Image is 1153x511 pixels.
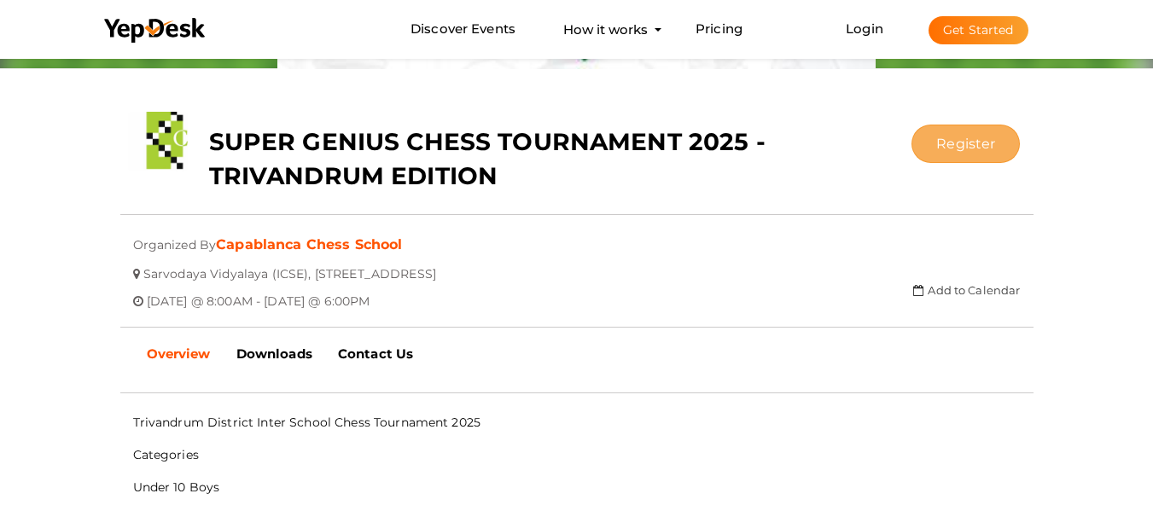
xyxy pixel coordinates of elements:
p: Categories [133,443,1021,467]
span: Sarvodaya Vidyalaya (ICSE), [STREET_ADDRESS] [143,253,436,282]
p: Under 10 Boys [133,475,1021,499]
a: Discover Events [411,14,515,45]
a: Contact Us [325,333,426,375]
a: Downloads [224,333,325,375]
span: Organized By [133,224,217,253]
b: Contact Us [338,346,413,362]
img: ZWDSDSR4_small.jpeg [128,112,188,171]
button: Register [911,125,1020,163]
b: Overview [147,346,211,362]
b: SUPER GENIUS CHESS TOURNAMENT 2025 - TRIVANDRUM EDITION [209,127,766,190]
a: Pricing [696,14,742,45]
a: Capablanca Chess School [216,236,402,253]
a: Login [846,20,883,37]
button: How it works [558,14,653,45]
p: Trivandrum District Inter School Chess Tournament 2025 [133,410,1021,434]
a: Overview [134,333,224,375]
button: Get Started [929,16,1028,44]
b: Downloads [236,346,312,362]
a: Add to Calendar [913,283,1020,297]
span: [DATE] @ 8:00AM - [DATE] @ 6:00PM [147,281,370,309]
